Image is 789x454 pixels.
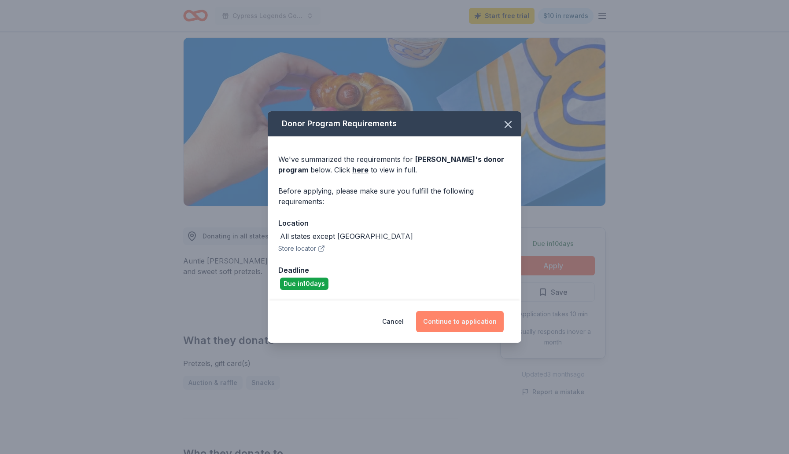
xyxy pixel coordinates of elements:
[416,311,504,332] button: Continue to application
[280,278,328,290] div: Due in 10 days
[278,154,511,175] div: We've summarized the requirements for below. Click to view in full.
[268,111,521,136] div: Donor Program Requirements
[278,264,511,276] div: Deadline
[352,165,369,175] a: here
[278,186,511,207] div: Before applying, please make sure you fulfill the following requirements:
[278,217,511,229] div: Location
[280,231,413,242] div: All states except [GEOGRAPHIC_DATA]
[382,311,404,332] button: Cancel
[278,243,325,254] button: Store locator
